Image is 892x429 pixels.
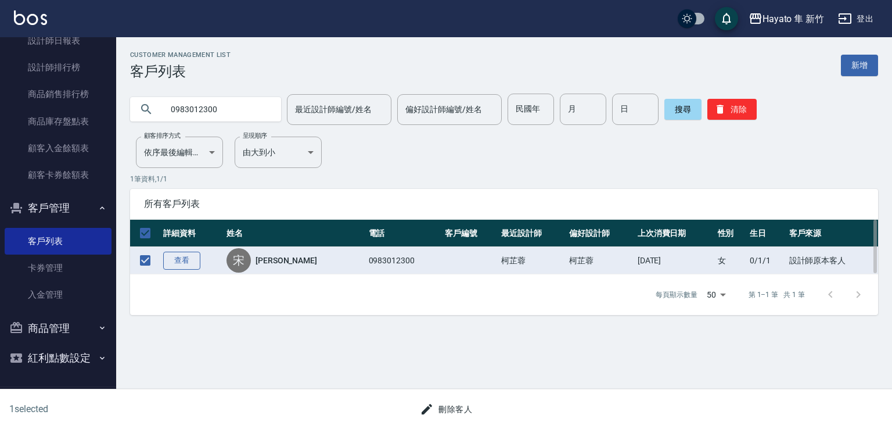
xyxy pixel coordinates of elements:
[5,54,111,81] a: 設計師排行榜
[747,220,786,247] th: 生日
[664,99,702,120] button: 搜尋
[226,248,251,273] div: 宋
[498,220,566,247] th: 最近設計師
[415,399,477,420] button: 刪除客人
[762,12,824,26] div: Hayato 隼 新竹
[702,279,730,310] div: 50
[747,247,786,274] td: 0/1/1
[366,220,443,247] th: 電話
[5,343,111,373] button: 紅利點數設定
[235,137,322,168] div: 由大到小
[136,137,223,168] div: 依序最後編輯時間
[841,55,878,76] a: 新增
[163,94,272,125] input: 搜尋關鍵字
[715,220,747,247] th: 性別
[635,220,715,247] th: 上次消費日期
[715,7,738,30] button: save
[5,281,111,308] a: 入金管理
[786,220,878,247] th: 客戶來源
[5,108,111,135] a: 商品庫存盤點表
[224,220,366,247] th: 姓名
[9,402,221,416] h6: 1 selected
[243,131,267,140] label: 呈現順序
[5,27,111,54] a: 設計師日報表
[833,8,878,30] button: 登出
[366,247,443,274] td: 0983012300
[5,81,111,108] a: 商品銷售排行榜
[656,289,697,300] p: 每頁顯示數量
[744,7,829,31] button: Hayato 隼 新竹
[498,247,566,274] td: 柯芷蓉
[5,313,111,344] button: 商品管理
[130,174,878,184] p: 1 筆資料, 1 / 1
[566,220,634,247] th: 偏好設計師
[5,228,111,255] a: 客戶列表
[160,220,224,247] th: 詳細資料
[715,247,747,274] td: 女
[163,252,200,270] a: 查看
[5,135,111,162] a: 顧客入金餘額表
[130,63,231,80] h3: 客戶列表
[130,51,231,59] h2: Customer Management List
[707,99,757,120] button: 清除
[749,289,805,300] p: 第 1–1 筆 共 1 筆
[5,193,111,223] button: 客戶管理
[256,255,317,266] a: [PERSON_NAME]
[144,198,864,210] span: 所有客戶列表
[566,247,634,274] td: 柯芷蓉
[14,10,47,25] img: Logo
[786,247,878,274] td: 設計師原本客人
[442,220,498,247] th: 客戶編號
[5,162,111,188] a: 顧客卡券餘額表
[144,131,181,140] label: 顧客排序方式
[635,247,715,274] td: [DATE]
[5,255,111,281] a: 卡券管理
